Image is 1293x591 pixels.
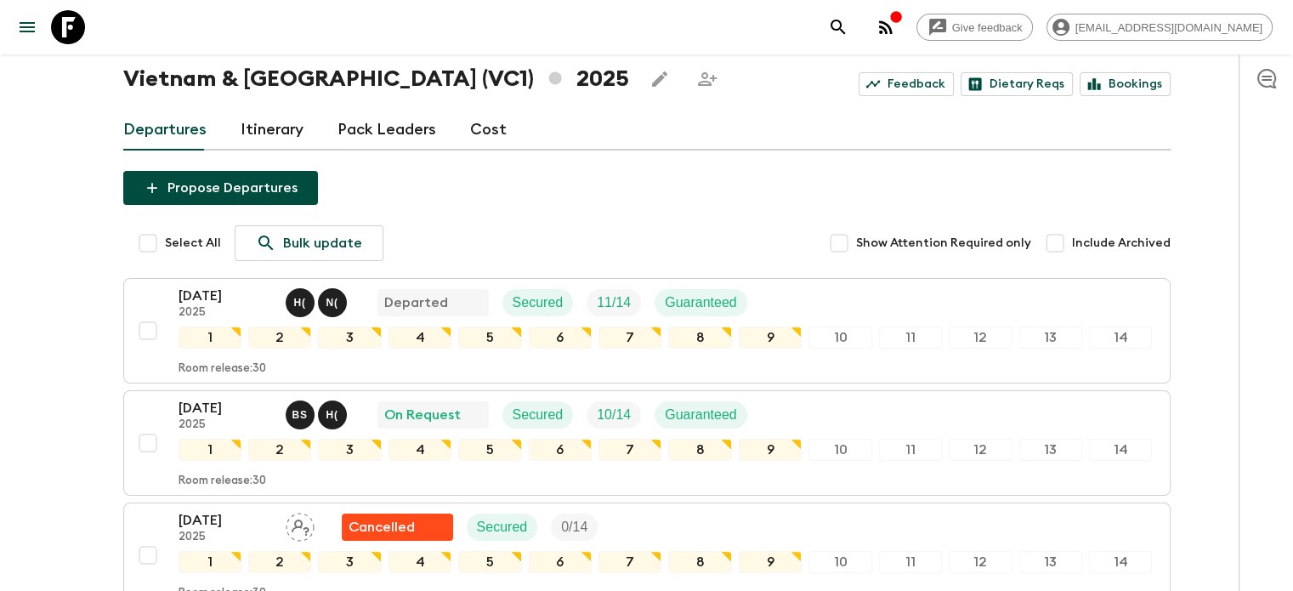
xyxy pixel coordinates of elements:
h1: Vietnam & [GEOGRAPHIC_DATA] (VC1) 2025 [123,62,629,96]
button: menu [10,10,44,44]
div: 3 [318,327,381,349]
div: Secured [502,289,574,316]
a: Bookings [1080,72,1171,96]
p: 2025 [179,306,272,320]
div: Secured [467,514,538,541]
div: 4 [388,439,451,461]
p: 10 / 14 [597,405,631,425]
div: 7 [598,551,661,573]
div: [EMAIL_ADDRESS][DOMAIN_NAME] [1046,14,1273,41]
div: 7 [598,439,661,461]
span: Assign pack leader [286,518,315,531]
button: search adventures [821,10,855,44]
p: Cancelled [349,517,415,537]
div: 12 [949,439,1012,461]
div: 9 [739,327,802,349]
div: 13 [1019,439,1082,461]
div: 7 [598,327,661,349]
button: Edit this itinerary [643,62,677,96]
div: Trip Fill [587,289,641,316]
p: [DATE] [179,398,272,418]
div: 6 [529,439,592,461]
div: 10 [808,327,871,349]
span: Give feedback [943,21,1032,34]
p: Secured [513,293,564,313]
div: 1 [179,551,241,573]
div: 14 [1089,327,1152,349]
a: Cost [470,110,507,151]
div: Flash Pack cancellation [342,514,453,541]
div: Secured [502,401,574,429]
div: 4 [388,327,451,349]
button: [DATE]2025Bo Sowath, Hai (Le Mai) NhatOn RequestSecuredTrip FillGuaranteed1234567891011121314Room... [123,390,1171,496]
div: 6 [529,327,592,349]
span: Bo Sowath, Hai (Le Mai) Nhat [286,406,350,419]
span: Share this itinerary [690,62,724,96]
div: 11 [879,439,942,461]
p: 11 / 14 [597,293,631,313]
p: Guaranteed [665,293,737,313]
p: Departed [384,293,448,313]
div: 11 [879,327,942,349]
div: 13 [1019,327,1082,349]
p: H ( [326,408,338,422]
div: 2 [248,439,311,461]
p: Room release: 30 [179,475,266,488]
div: 8 [668,439,731,461]
div: 9 [739,551,802,573]
p: [DATE] [179,286,272,306]
div: 14 [1089,439,1152,461]
div: 9 [739,439,802,461]
div: Trip Fill [551,514,598,541]
div: Trip Fill [587,401,641,429]
div: 3 [318,551,381,573]
span: Select All [165,235,221,252]
div: 13 [1019,551,1082,573]
span: Include Archived [1072,235,1171,252]
p: Bulk update [283,233,362,253]
div: 8 [668,551,731,573]
p: Secured [513,405,564,425]
div: 4 [388,551,451,573]
a: Pack Leaders [337,110,436,151]
p: 0 / 14 [561,517,587,537]
button: Propose Departures [123,171,318,205]
div: 6 [529,551,592,573]
div: 8 [668,327,731,349]
p: On Request [384,405,461,425]
div: 14 [1089,551,1152,573]
a: Give feedback [916,14,1033,41]
p: B S [292,408,308,422]
a: Bulk update [235,225,383,261]
p: Guaranteed [665,405,737,425]
div: 1 [179,439,241,461]
div: 1 [179,327,241,349]
p: [DATE] [179,510,272,531]
div: 5 [458,327,521,349]
span: [EMAIL_ADDRESS][DOMAIN_NAME] [1066,21,1272,34]
div: 5 [458,439,521,461]
div: 12 [949,327,1012,349]
span: Hai (Le Mai) Nhat, Nak (Vong) Sararatanak [286,293,350,307]
button: BSH( [286,401,350,429]
a: Feedback [859,72,954,96]
div: 3 [318,439,381,461]
button: [DATE]2025Hai (Le Mai) Nhat, Nak (Vong) SararatanakDepartedSecuredTrip FillGuaranteed123456789101... [123,278,1171,384]
div: 10 [808,439,871,461]
div: 2 [248,327,311,349]
p: Room release: 30 [179,362,266,376]
span: Show Attention Required only [856,235,1031,252]
a: Departures [123,110,207,151]
div: 10 [808,551,871,573]
p: 2025 [179,531,272,544]
a: Itinerary [241,110,303,151]
div: 11 [879,551,942,573]
div: 12 [949,551,1012,573]
div: 2 [248,551,311,573]
p: Secured [477,517,528,537]
p: 2025 [179,418,272,432]
div: 5 [458,551,521,573]
a: Dietary Reqs [961,72,1073,96]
